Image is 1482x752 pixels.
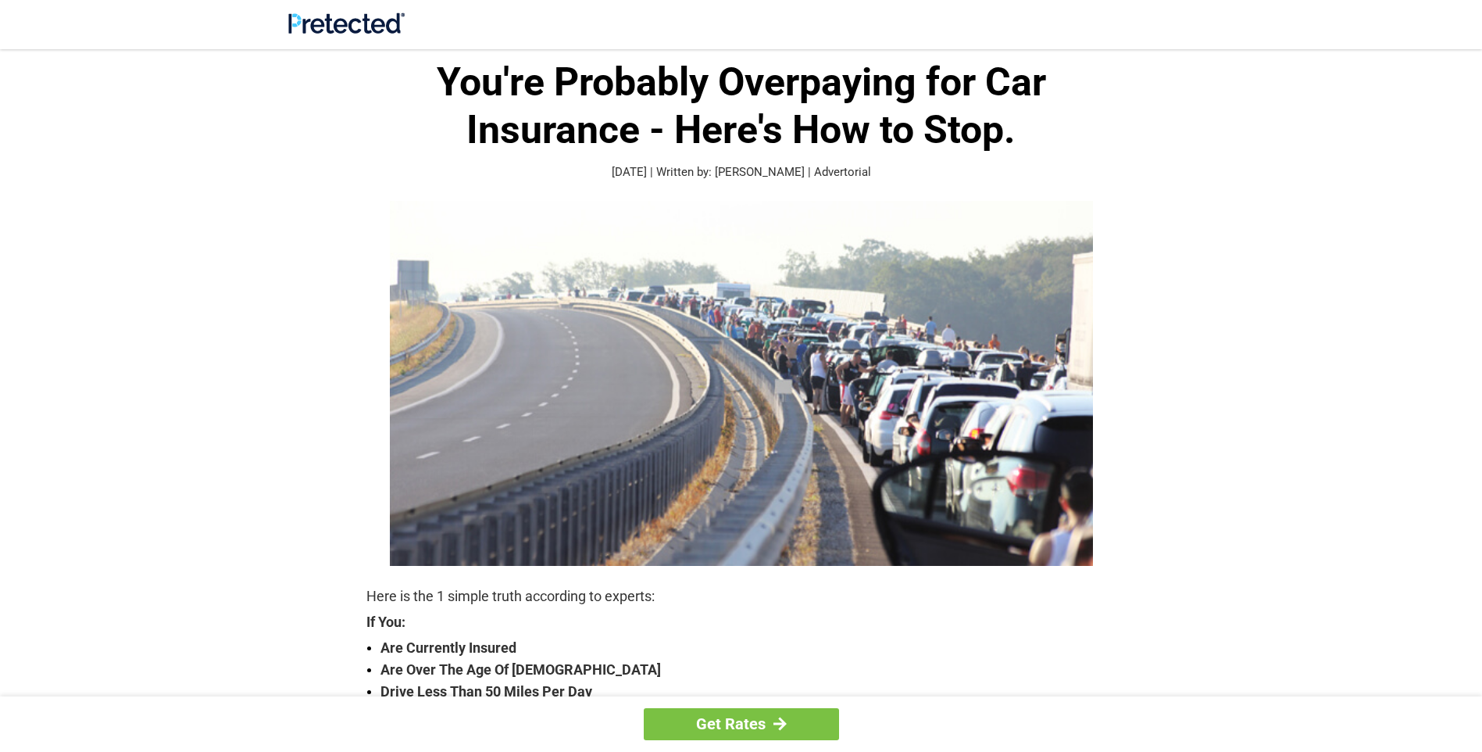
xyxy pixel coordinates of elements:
a: Site Logo [288,22,405,37]
strong: If You: [366,615,1116,629]
strong: Are Currently Insured [380,637,1116,659]
strong: Are Over The Age Of [DEMOGRAPHIC_DATA] [380,659,1116,681]
strong: Drive Less Than 50 Miles Per Day [380,681,1116,703]
a: Get Rates [644,708,839,740]
img: Site Logo [288,13,405,34]
h1: You're Probably Overpaying for Car Insurance - Here's How to Stop. [366,59,1116,154]
p: [DATE] | Written by: [PERSON_NAME] | Advertorial [366,163,1116,181]
p: Here is the 1 simple truth according to experts: [366,585,1116,607]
